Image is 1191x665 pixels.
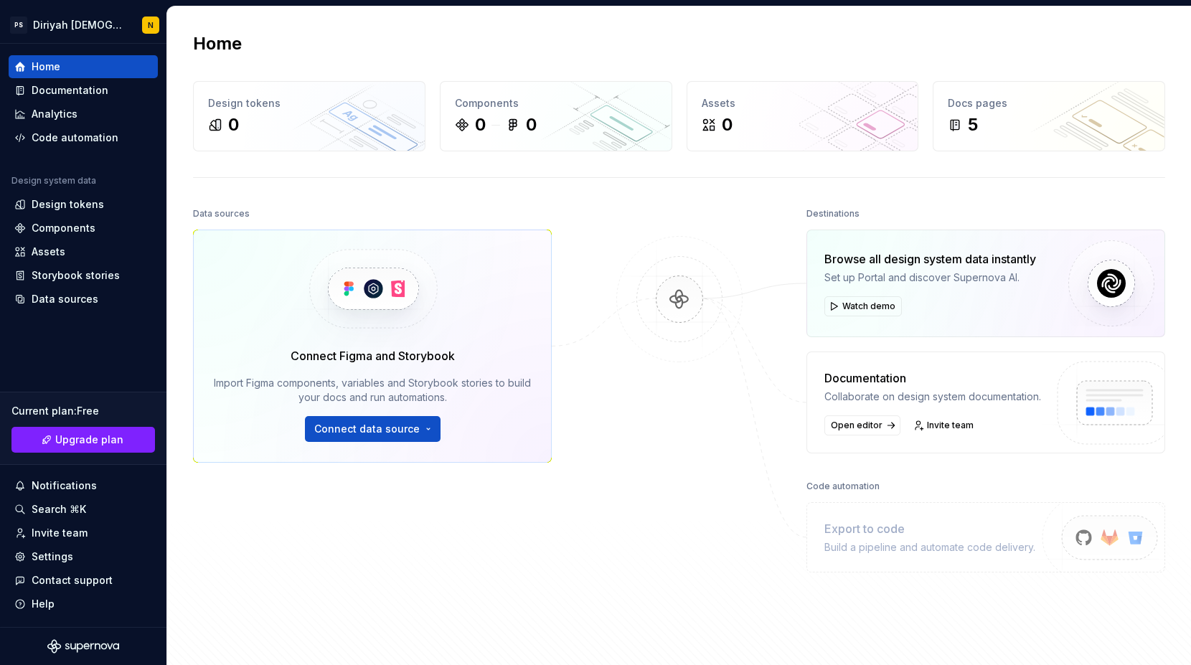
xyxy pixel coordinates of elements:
div: Documentation [824,369,1041,387]
div: Assets [32,245,65,259]
div: Code automation [806,476,880,496]
div: Diriyah [DEMOGRAPHIC_DATA] [33,18,125,32]
div: Design system data [11,175,96,187]
button: Notifications [9,474,158,497]
div: Data sources [32,292,98,306]
svg: Supernova Logo [47,639,119,654]
div: Analytics [32,107,77,121]
a: Design tokens0 [193,81,425,151]
div: 5 [968,113,978,136]
a: Analytics [9,103,158,126]
div: Documentation [32,83,108,98]
div: 0 [722,113,733,136]
div: Set up Portal and discover Supernova AI. [824,270,1036,285]
a: Data sources [9,288,158,311]
div: Contact support [32,573,113,588]
a: Settings [9,545,158,568]
div: Code automation [32,131,118,145]
div: Current plan : Free [11,404,155,418]
a: Design tokens [9,193,158,216]
button: Help [9,593,158,616]
div: Connect Figma and Storybook [291,347,455,364]
div: Help [32,597,55,611]
div: Storybook stories [32,268,120,283]
a: Invite team [909,415,980,435]
a: Invite team [9,522,158,544]
button: Search ⌘K [9,498,158,521]
span: Open editor [831,420,882,431]
div: Export to code [824,520,1035,537]
div: 0 [475,113,486,136]
span: Invite team [927,420,974,431]
div: Assets [702,96,904,110]
a: Home [9,55,158,78]
div: Components [455,96,657,110]
a: Code automation [9,126,158,149]
div: Components [32,221,95,235]
a: Docs pages5 [933,81,1165,151]
div: 0 [228,113,239,136]
button: Watch demo [824,296,902,316]
div: Search ⌘K [32,502,86,517]
div: PS [10,16,27,34]
button: Contact support [9,569,158,592]
span: Connect data source [314,422,420,436]
button: Upgrade plan [11,427,155,453]
a: Documentation [9,79,158,102]
button: Connect data source [305,416,441,442]
span: Watch demo [842,301,895,312]
div: Invite team [32,526,88,540]
a: Assets0 [687,81,919,151]
div: N [148,19,154,31]
a: Open editor [824,415,900,435]
div: Home [32,60,60,74]
div: Data sources [193,204,250,224]
div: Build a pipeline and automate code delivery. [824,540,1035,555]
div: Notifications [32,478,97,493]
h2: Home [193,32,242,55]
div: Settings [32,550,73,564]
div: Design tokens [208,96,410,110]
a: Components00 [440,81,672,151]
div: Docs pages [948,96,1150,110]
a: Storybook stories [9,264,158,287]
div: Collaborate on design system documentation. [824,390,1041,404]
div: Destinations [806,204,860,224]
div: Design tokens [32,197,104,212]
div: Browse all design system data instantly [824,250,1036,268]
div: Import Figma components, variables and Storybook stories to build your docs and run automations. [214,376,531,405]
a: Assets [9,240,158,263]
a: Components [9,217,158,240]
button: PSDiriyah [DEMOGRAPHIC_DATA]N [3,9,164,40]
div: 0 [526,113,537,136]
span: Upgrade plan [55,433,123,447]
